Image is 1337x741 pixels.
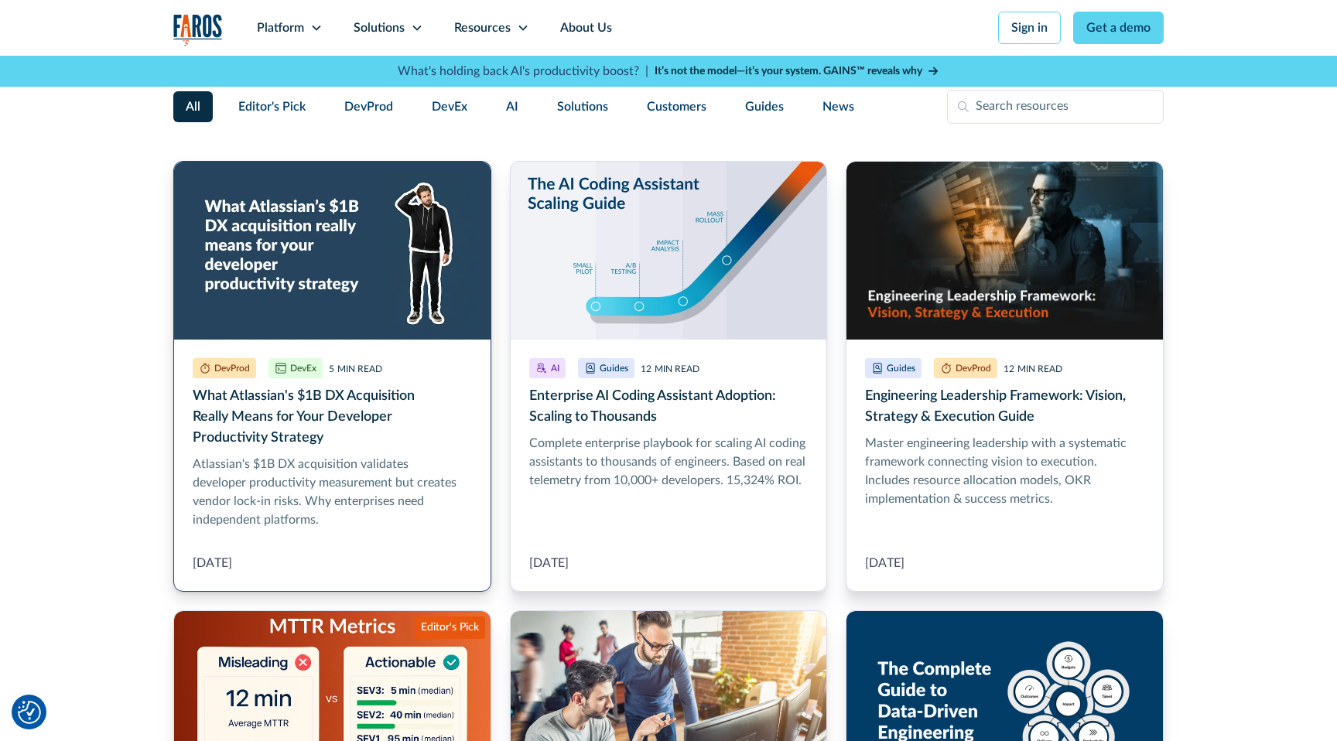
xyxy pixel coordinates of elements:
[398,62,648,80] p: What's holding back AI's productivity boost? |
[432,97,467,116] span: DevEx
[173,161,491,592] a: What Atlassian's $1B DX Acquisition Really Means for Your Developer Productivity Strategy
[846,161,1164,592] a: Engineering Leadership Framework: Vision, Strategy & Execution Guide
[238,97,306,116] span: Editor's Pick
[344,97,393,116] span: DevProd
[647,97,706,116] span: Customers
[174,162,491,340] img: Developer scratching his head on a blue background
[822,97,854,116] span: News
[745,97,784,116] span: Guides
[846,162,1163,340] img: Realistic image of an engineering leader at work
[998,12,1061,44] a: Sign in
[186,97,200,116] span: All
[506,97,518,116] span: AI
[173,14,223,46] a: home
[454,19,511,37] div: Resources
[655,63,939,80] a: It’s not the model—it’s your system. GAINS™ reveals why
[173,14,223,46] img: Logo of the analytics and reporting company Faros.
[257,19,304,37] div: Platform
[18,701,41,724] button: Cookie Settings
[557,97,608,116] span: Solutions
[18,701,41,724] img: Revisit consent button
[655,66,922,77] strong: It’s not the model—it’s your system. GAINS™ reveals why
[510,161,828,592] a: Enterprise AI Coding Assistant Adoption: Scaling to Thousands
[354,19,405,37] div: Solutions
[173,90,1164,124] form: Filter Form
[947,90,1164,124] input: Search resources
[511,162,827,340] img: Illustration of hockey stick-like scaling from pilot to mass rollout
[1073,12,1164,44] a: Get a demo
